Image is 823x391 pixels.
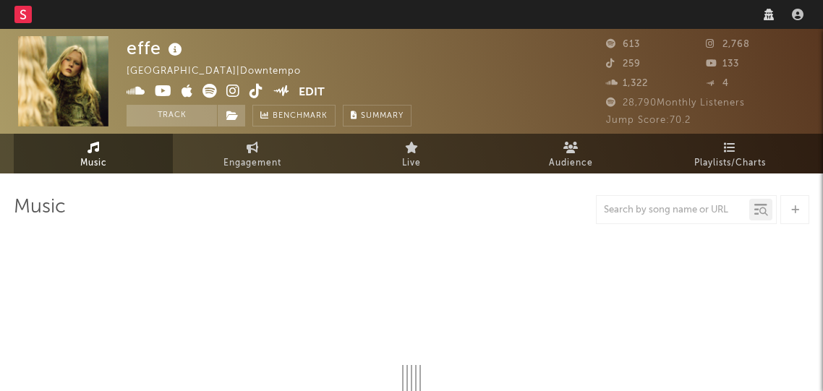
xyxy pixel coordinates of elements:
a: Music [14,134,173,173]
span: Audience [549,155,593,172]
span: Live [402,155,421,172]
a: Audience [491,134,650,173]
span: Engagement [223,155,281,172]
span: 259 [606,59,641,69]
span: Music [80,155,107,172]
button: Track [127,105,217,126]
span: 28,790 Monthly Listeners [606,98,745,108]
input: Search by song name or URL [597,205,749,216]
span: 1,322 [606,79,648,88]
button: Summary [343,105,412,126]
a: Live [332,134,491,173]
span: Playlists/Charts [694,155,766,172]
span: 2,768 [706,40,750,49]
span: Benchmark [273,108,328,125]
a: Benchmark [252,105,336,126]
div: [GEOGRAPHIC_DATA] | Downtempo [127,63,317,80]
a: Engagement [173,134,332,173]
span: 133 [706,59,739,69]
div: effe [127,36,186,60]
button: Edit [299,84,325,102]
a: Playlists/Charts [650,134,809,173]
span: 613 [606,40,640,49]
span: Jump Score: 70.2 [606,116,691,125]
span: Summary [361,112,404,120]
span: 4 [706,79,729,88]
